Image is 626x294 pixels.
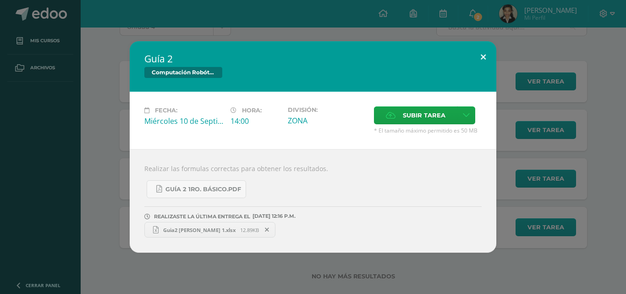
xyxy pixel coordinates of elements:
div: ZONA [288,116,367,126]
span: Hora: [242,107,262,114]
a: Guía 2 1ro. Básico.pdf [147,180,246,198]
div: Realizar las formulas correctas para obtener los resultados. [130,149,496,253]
div: Miércoles 10 de Septiembre [144,116,223,126]
span: REALIZASTE LA ÚLTIMA ENTREGA EL [154,213,250,220]
div: 14:00 [231,116,280,126]
h2: Guía 2 [144,52,482,65]
span: Remover entrega [259,225,275,235]
button: Close (Esc) [470,41,496,72]
span: * El tamaño máximo permitido es 50 MB [374,127,482,134]
span: Fecha: [155,107,177,114]
span: Guia2 [PERSON_NAME] 1.xlsx [159,227,240,233]
span: Guía 2 1ro. Básico.pdf [165,186,241,193]
label: División: [288,106,367,113]
a: Guia2 [PERSON_NAME] 1.xlsx 12.89KB [144,222,275,238]
span: Subir tarea [403,107,445,124]
span: 12.89KB [240,227,259,233]
span: Computación Robótica [144,67,222,78]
